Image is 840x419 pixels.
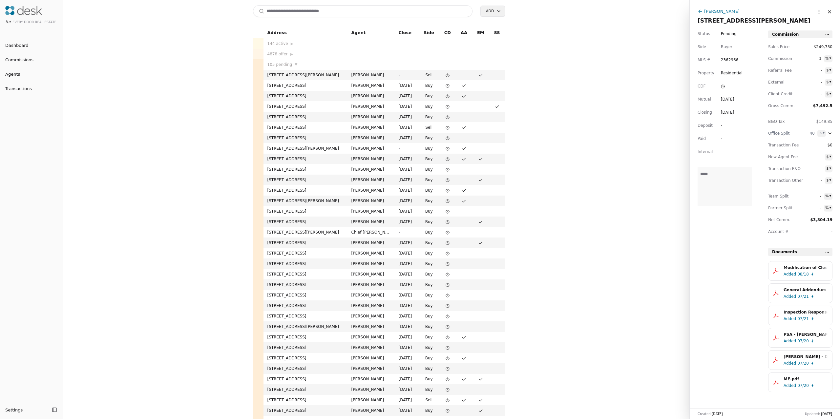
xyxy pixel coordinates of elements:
td: [PERSON_NAME] [347,248,395,258]
span: 08/18 [797,271,809,277]
td: Buy [419,133,439,143]
td: Buy [419,185,439,196]
td: [STREET_ADDRESS] [263,353,347,363]
td: [STREET_ADDRESS] [263,154,347,164]
button: $ [825,154,832,160]
td: [PERSON_NAME] [347,185,395,196]
td: [PERSON_NAME] [347,269,395,279]
td: [DATE] [395,395,419,405]
div: ▾ [829,67,831,73]
span: [DATE] [821,412,832,416]
span: Gross Comm. [768,103,798,109]
td: [STREET_ADDRESS] [263,175,347,185]
td: Buy [419,342,439,353]
td: [DATE] [395,112,419,122]
td: [DATE] [395,133,419,143]
td: Buy [419,154,439,164]
span: Every Door Real Estate [12,20,56,24]
span: Added [784,338,796,344]
span: - [810,79,822,86]
button: $ [825,67,832,74]
td: [DATE] [395,353,419,363]
td: [STREET_ADDRESS] [263,91,347,101]
td: Buy [419,405,439,416]
td: [STREET_ADDRESS] [263,279,347,290]
span: Net Comm. [768,217,798,223]
td: Buy [419,112,439,122]
td: Buy [419,196,439,206]
div: ▾ [829,91,831,97]
td: [STREET_ADDRESS] [263,258,347,269]
span: $149.85 [816,119,832,124]
td: [PERSON_NAME] [347,384,395,395]
span: Status [698,30,710,37]
span: 3 [809,55,821,62]
button: $ [825,79,832,86]
td: [STREET_ADDRESS] [263,206,347,217]
span: AA [461,29,467,36]
td: [DATE] [395,290,419,300]
button: Inspection Response for Form 35.pdfAdded07/21 [768,306,832,325]
div: ▾ [829,205,831,211]
td: Buy [419,384,439,395]
td: [STREET_ADDRESS] [263,248,347,258]
span: Commission [768,55,798,62]
td: Buy [419,290,439,300]
span: [DATE] [712,412,723,416]
td: [PERSON_NAME] [347,279,395,290]
td: [PERSON_NAME] [347,311,395,321]
td: [STREET_ADDRESS] [263,112,347,122]
td: [DATE] [395,217,419,227]
td: [DATE] [395,269,419,279]
td: [PERSON_NAME] [347,175,395,185]
td: [DATE] [395,332,419,342]
td: [STREET_ADDRESS] [263,342,347,353]
td: [PERSON_NAME] [347,80,395,91]
td: [STREET_ADDRESS] [263,384,347,395]
td: [STREET_ADDRESS] [263,405,347,416]
span: Settings [5,407,23,413]
td: [STREET_ADDRESS] [263,363,347,374]
button: % [824,205,832,211]
span: 07/21 [797,315,809,322]
td: [PERSON_NAME] [347,122,395,133]
span: Client Credit [768,91,798,97]
span: Added [784,271,796,277]
span: MLS # [698,57,710,63]
td: [DATE] [395,311,419,321]
td: [DATE] [395,405,419,416]
span: External [768,79,798,86]
span: - [809,205,821,211]
span: ▶ [291,41,293,47]
td: [STREET_ADDRESS] [263,238,347,248]
span: [STREET_ADDRESS][PERSON_NAME] [698,17,810,24]
div: ▾ [829,165,831,171]
div: Inspection Response for Form 35.pdf [784,309,828,315]
td: [DATE] [395,101,419,112]
td: [PERSON_NAME] [347,112,395,122]
button: ME.pdfAdded07/20 [768,372,832,392]
td: [DATE] [395,258,419,269]
button: % [824,193,832,200]
button: % [817,130,826,137]
td: [PERSON_NAME] [347,332,395,342]
td: [STREET_ADDRESS] [263,122,347,133]
td: [PERSON_NAME] [347,164,395,175]
td: [PERSON_NAME] [347,196,395,206]
td: [PERSON_NAME] [347,154,395,164]
td: [PERSON_NAME] [347,353,395,363]
td: Buy [419,227,439,238]
td: [STREET_ADDRESS][PERSON_NAME] [263,321,347,332]
span: CDF [698,83,706,89]
td: [DATE] [395,342,419,353]
div: - [721,122,733,129]
span: B&O Tax [768,118,798,125]
td: [PERSON_NAME] [347,91,395,101]
td: [STREET_ADDRESS] [263,300,347,311]
td: [PERSON_NAME] [347,143,395,154]
button: PSA - [PERSON_NAME][GEOGRAPHIC_DATA]pdfAdded07/20 [768,328,832,348]
td: [DATE] [395,374,419,384]
td: [STREET_ADDRESS][PERSON_NAME] [263,227,347,238]
span: - [399,73,400,77]
td: [PERSON_NAME] [347,238,395,248]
